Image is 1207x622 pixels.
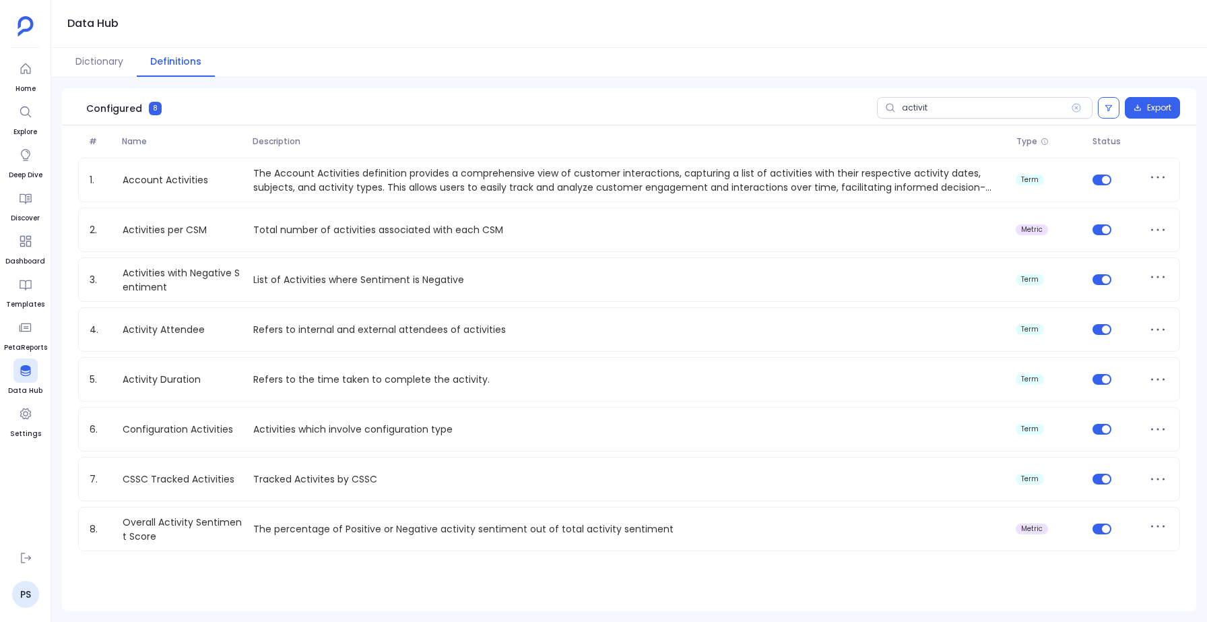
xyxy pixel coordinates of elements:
[84,136,117,147] span: #
[84,273,117,287] span: 3.
[13,57,38,94] a: Home
[13,127,38,137] span: Explore
[9,170,42,181] span: Deep Dive
[248,273,1011,287] p: List of Activities where Sentiment is Negative
[84,323,117,337] span: 4.
[1087,136,1142,147] span: Status
[248,323,1011,337] p: Refers to internal and external attendees of activities
[84,423,117,437] span: 6.
[117,266,248,293] a: Activities with Negative Sentiment
[86,102,142,115] span: Configured
[877,97,1092,119] input: Search definitions
[248,472,1011,487] p: Tracked Activites by CSSC
[248,166,1011,193] p: The Account Activities definition provides a comprehensive view of customer interactions, capturi...
[13,84,38,94] span: Home
[84,522,117,536] span: 8.
[117,323,210,337] a: Activity Attendee
[18,16,34,36] img: petavue logo
[9,143,42,181] a: Deep Dive
[1021,425,1039,433] span: term
[248,423,1011,437] p: Activities which involve configuration type
[1125,97,1180,119] button: Export
[117,223,212,237] a: Activities per CSM
[117,373,206,387] a: Activity Duration
[67,14,119,33] h1: Data Hub
[117,423,238,437] a: Configuration Activities
[1021,325,1039,334] span: term
[1021,475,1039,483] span: term
[117,516,248,542] a: Overall Activity Sentiment Score
[6,272,44,310] a: Templates
[84,223,117,237] span: 2.
[11,186,40,224] a: Discover
[8,385,42,396] span: Data Hub
[6,299,44,310] span: Templates
[149,102,162,115] span: 8
[1021,226,1043,234] span: metric
[8,359,42,396] a: Data Hub
[62,48,137,77] button: Dictionary
[1021,375,1039,383] span: term
[4,342,47,353] span: PetaReports
[84,173,117,187] span: 1.
[1016,136,1037,147] span: Type
[248,223,1011,237] p: Total number of activities associated with each CSM
[117,472,240,487] a: CSSC Tracked Activities
[5,229,45,267] a: Dashboard
[137,48,215,77] button: Definitions
[10,429,41,439] span: Settings
[117,136,247,147] span: Name
[1021,276,1039,284] span: term
[1021,176,1039,184] span: term
[1021,525,1043,533] span: metric
[12,581,39,608] a: PS
[247,136,1011,147] span: Description
[117,173,214,187] a: Account Activities
[13,100,38,137] a: Explore
[84,373,117,387] span: 5.
[5,256,45,267] span: Dashboard
[84,472,117,487] span: 7.
[248,373,1011,387] p: Refers to the time taken to complete the activity.
[4,315,47,353] a: PetaReports
[10,402,41,439] a: Settings
[11,213,40,224] span: Discover
[248,522,1011,536] p: The percentage of Positive or Negative activity sentiment out of total activity sentiment
[1147,102,1171,113] span: Export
